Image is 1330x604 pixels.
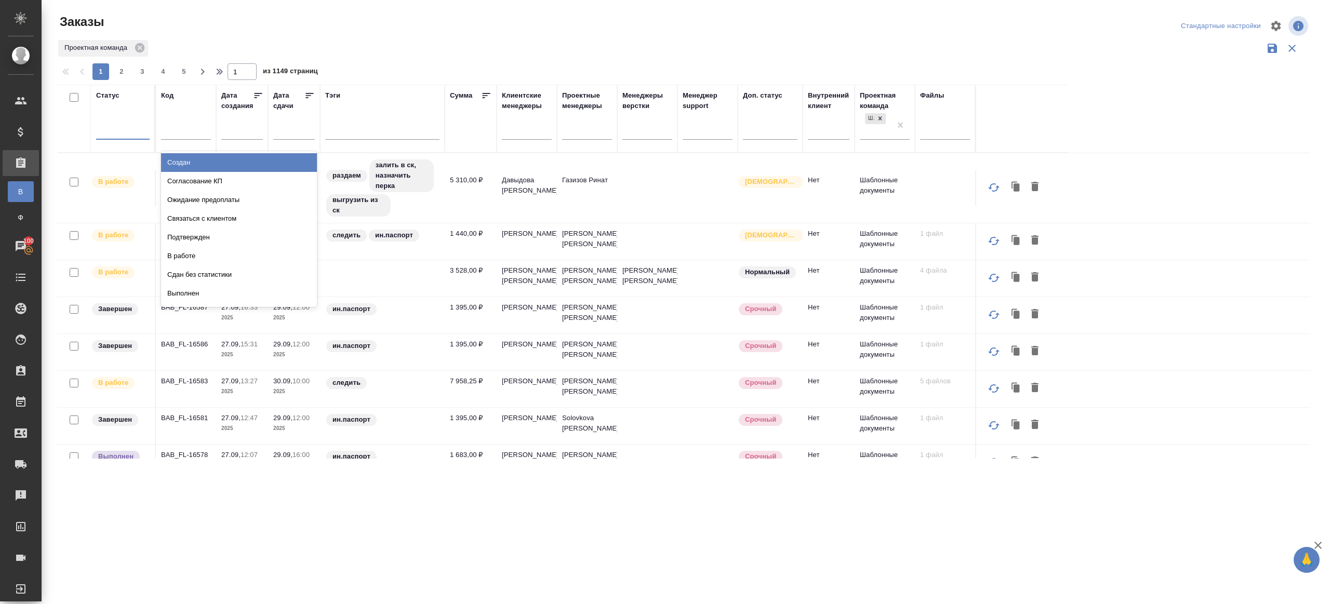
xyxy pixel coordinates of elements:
p: 27.09, [221,340,241,348]
td: [PERSON_NAME] [497,223,557,260]
td: [PERSON_NAME] [497,445,557,481]
p: 2025 [221,350,263,360]
div: Сдан без статистики [161,265,317,284]
button: Удалить [1026,231,1044,251]
p: 29.09, [273,340,292,348]
a: Ф [8,207,34,228]
p: Нет [808,229,849,239]
button: Клонировать [1006,305,1026,325]
p: 30.09, [273,377,292,385]
button: Удалить [1026,178,1044,197]
td: 3 528,00 ₽ [445,260,497,297]
p: [PERSON_NAME] [PERSON_NAME] [622,265,672,286]
button: Обновить [981,265,1006,290]
div: ин.паспорт [325,339,440,353]
p: 10:00 [292,377,310,385]
p: 2025 [221,423,263,434]
td: Шаблонные документы [855,297,915,333]
p: 1 файл [920,229,970,239]
p: Нет [808,376,849,386]
p: [DEMOGRAPHIC_DATA] [745,177,797,187]
button: Удалить [1026,379,1044,398]
div: Выставляет ПМ после принятия заказа от КМа [91,376,150,390]
button: Сбросить фильтры [1282,38,1302,58]
div: Проектные менеджеры [562,90,612,111]
div: Выставляет КМ при направлении счета или после выполнения всех работ/сдачи заказа клиенту. Окончат... [91,413,150,427]
td: 5 310,00 ₽ [445,170,497,206]
button: Удалить [1026,305,1044,325]
p: 27.09, [221,414,241,422]
button: Удалить [1026,452,1044,472]
p: Срочный [745,304,776,314]
div: Согласование КП [161,172,317,191]
p: Срочный [745,378,776,388]
p: 12:47 [241,414,258,422]
td: [PERSON_NAME] [PERSON_NAME] [557,297,617,333]
p: Завершен [98,304,132,314]
p: 29.09, [273,414,292,422]
button: 5 [176,63,192,80]
div: Выставляется автоматически, если на указанный объем услуг необходимо больше времени в стандартном... [738,413,797,427]
div: Выставляется автоматически, если на указанный объем услуг необходимо больше времени в стандартном... [738,302,797,316]
button: Обновить [981,302,1006,327]
div: раздаем, залить в ск, назначить перка, выгрузить из ск [325,158,440,218]
p: 2025 [221,313,263,323]
td: Шаблонные документы [855,260,915,297]
p: выгрузить из ск [332,195,384,216]
button: Обновить [981,339,1006,364]
div: Выставляет КМ при направлении счета или после выполнения всех работ/сдачи заказа клиенту. Окончат... [91,302,150,316]
p: 16:33 [241,303,258,311]
p: [DEMOGRAPHIC_DATA] [745,230,797,240]
div: Тэги [325,90,340,101]
div: Ожидание предоплаты [161,191,317,209]
p: 13:27 [241,377,258,385]
p: 27.09, [221,451,241,459]
span: В [13,186,29,197]
p: 4 файла [920,265,970,276]
div: Выставляет ПМ после принятия заказа от КМа [91,265,150,279]
p: В работе [98,267,128,277]
p: 2025 [273,313,315,323]
td: Давыдова [PERSON_NAME] [497,170,557,206]
button: Обновить [981,175,1006,200]
td: [PERSON_NAME] [PERSON_NAME] [497,260,557,297]
p: Нет [808,265,849,276]
span: Настроить таблицу [1263,14,1288,38]
p: следить [332,378,361,388]
p: BAB_FL-16587 [161,302,211,313]
a: 100 [3,233,39,259]
button: Клонировать [1006,268,1026,288]
div: Выставляет ПМ после принятия заказа от КМа [91,229,150,243]
div: Статус [96,90,119,101]
p: В работе [98,230,128,240]
td: [PERSON_NAME] [PERSON_NAME] [557,334,617,370]
div: Внутренний клиент [808,90,849,111]
div: split button [1178,18,1263,34]
td: 1 395,00 ₽ [445,334,497,370]
p: Проектная команда [64,43,131,53]
div: В работе [161,247,317,265]
td: 1 440,00 ₽ [445,223,497,260]
div: Связаться с клиентом [161,209,317,228]
p: 1 файл [920,302,970,313]
td: 1 395,00 ₽ [445,297,497,333]
td: [PERSON_NAME] [497,408,557,444]
p: В работе [98,378,128,388]
div: Выполнен [161,284,317,303]
div: Выставляет ПМ после сдачи и проведения начислений. Последний этап для ПМа [91,450,150,464]
button: Клонировать [1006,231,1026,251]
p: Нет [808,175,849,185]
td: [PERSON_NAME] [497,371,557,407]
span: 3 [134,66,151,77]
p: 29.09, [273,303,292,311]
p: Нет [808,450,849,460]
button: Клонировать [1006,178,1026,197]
div: ин.паспорт [325,450,440,464]
div: Дата сдачи [273,90,304,111]
div: Статус по умолчанию для стандартных заказов [738,265,797,279]
button: Обновить [981,450,1006,475]
td: [PERSON_NAME] [PERSON_NAME] [557,223,617,260]
button: Обновить [981,413,1006,438]
span: 2 [113,66,130,77]
div: Выставляется автоматически для первых 3 заказов нового контактного лица. Особое внимание [738,229,797,243]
